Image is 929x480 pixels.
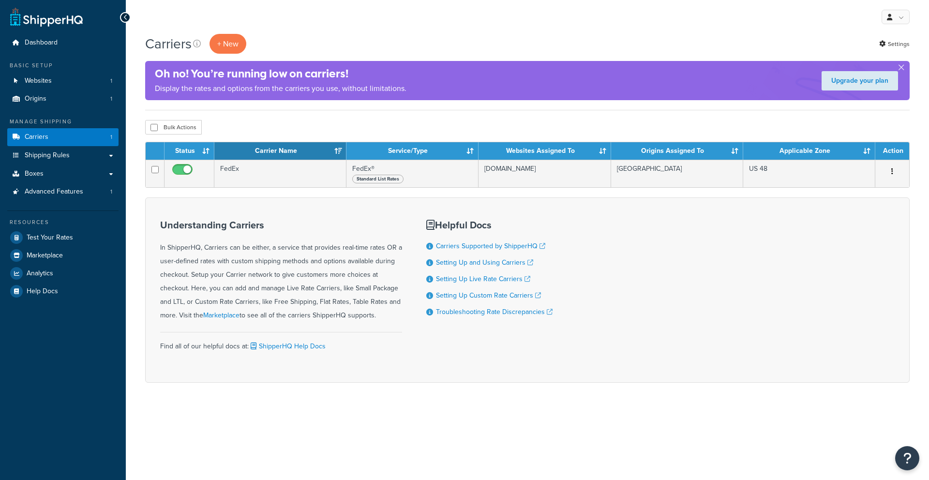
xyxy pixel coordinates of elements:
th: Action [875,142,909,160]
div: Basic Setup [7,61,119,70]
a: Origins 1 [7,90,119,108]
td: FedEx® [346,160,479,187]
a: ShipperHQ Help Docs [249,341,326,351]
a: Marketplace [203,310,240,320]
a: Setting Up Live Rate Carriers [436,274,530,284]
th: Carrier Name: activate to sort column ascending [214,142,346,160]
a: ShipperHQ Home [10,7,83,27]
th: Status: activate to sort column ascending [165,142,214,160]
td: [GEOGRAPHIC_DATA] [611,160,743,187]
a: Troubleshooting Rate Discrepancies [436,307,553,317]
h4: Oh no! You’re running low on carriers! [155,66,406,82]
div: Find all of our helpful docs at: [160,332,402,353]
span: 1 [110,188,112,196]
span: Boxes [25,170,44,178]
td: [DOMAIN_NAME] [479,160,611,187]
a: Marketplace [7,247,119,264]
span: 1 [110,77,112,85]
a: Upgrade your plan [822,71,898,90]
th: Service/Type: activate to sort column ascending [346,142,479,160]
th: Origins Assigned To: activate to sort column ascending [611,142,743,160]
a: Shipping Rules [7,147,119,165]
span: Marketplace [27,252,63,260]
div: Resources [7,218,119,226]
li: Advanced Features [7,183,119,201]
span: Dashboard [25,39,58,47]
span: Origins [25,95,46,103]
td: FedEx [214,160,346,187]
a: Help Docs [7,283,119,300]
span: Websites [25,77,52,85]
a: Advanced Features 1 [7,183,119,201]
a: Settings [879,37,910,51]
span: Carriers [25,133,48,141]
button: + New [210,34,246,54]
button: Bulk Actions [145,120,202,135]
a: Dashboard [7,34,119,52]
span: Advanced Features [25,188,83,196]
div: In ShipperHQ, Carriers can be either, a service that provides real-time rates OR a user-defined r... [160,220,402,322]
a: Carriers Supported by ShipperHQ [436,241,545,251]
span: 1 [110,133,112,141]
span: Analytics [27,270,53,278]
span: Standard List Rates [352,175,404,183]
a: Boxes [7,165,119,183]
span: 1 [110,95,112,103]
span: Test Your Rates [27,234,73,242]
h3: Understanding Carriers [160,220,402,230]
button: Open Resource Center [895,446,919,470]
a: Analytics [7,265,119,282]
a: Carriers 1 [7,128,119,146]
a: Setting Up and Using Carriers [436,257,533,268]
li: Carriers [7,128,119,146]
a: Test Your Rates [7,229,119,246]
li: Origins [7,90,119,108]
li: Websites [7,72,119,90]
a: Setting Up Custom Rate Carriers [436,290,541,300]
th: Websites Assigned To: activate to sort column ascending [479,142,611,160]
p: Display the rates and options from the carriers you use, without limitations. [155,82,406,95]
h3: Helpful Docs [426,220,553,230]
h1: Carriers [145,34,192,53]
span: Help Docs [27,287,58,296]
a: Websites 1 [7,72,119,90]
td: US 48 [743,160,875,187]
span: Shipping Rules [25,151,70,160]
div: Manage Shipping [7,118,119,126]
th: Applicable Zone: activate to sort column ascending [743,142,875,160]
